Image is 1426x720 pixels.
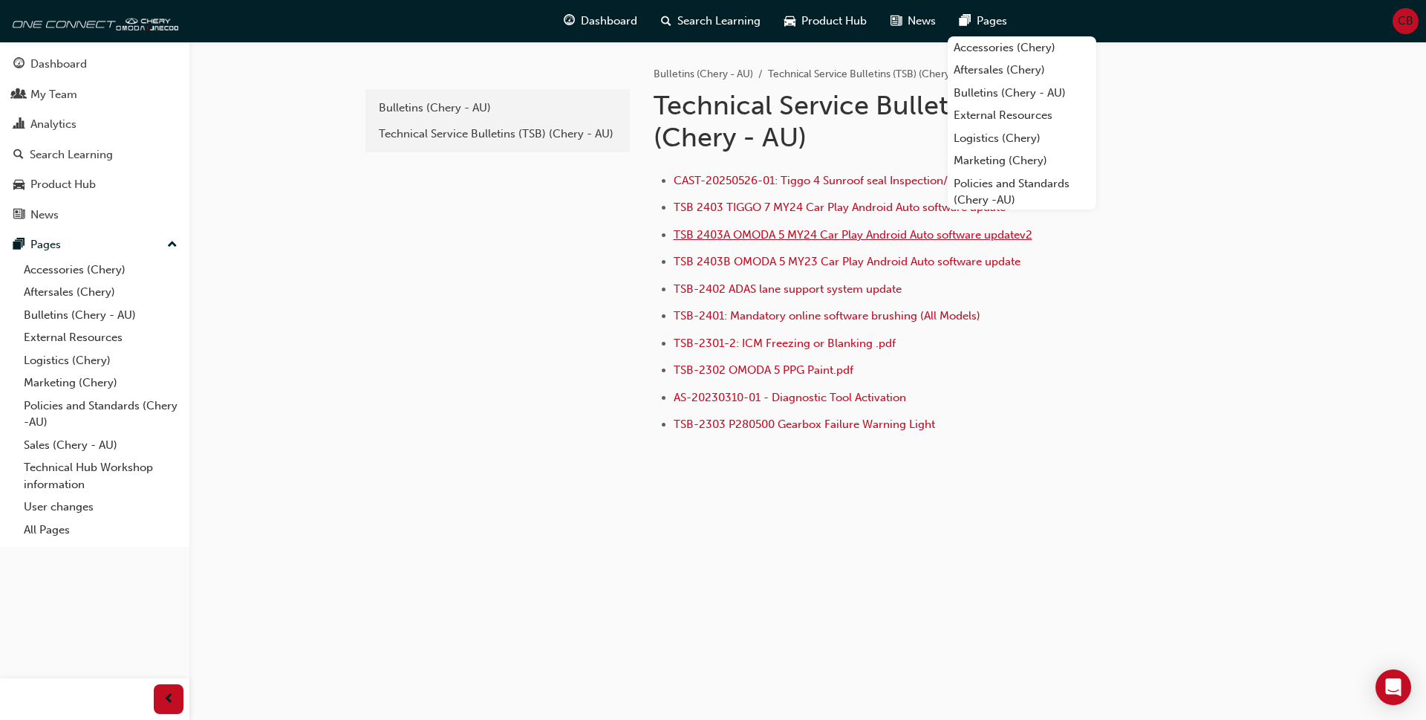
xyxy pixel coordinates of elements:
a: Technical Service Bulletins (TSB) (Chery - AU) [371,121,624,147]
a: Policies and Standards (Chery -AU) [948,172,1096,212]
div: Bulletins (Chery - AU) [379,100,616,117]
span: news-icon [13,209,25,222]
div: Technical Service Bulletins (TSB) (Chery - AU) [379,126,616,143]
span: car-icon [13,178,25,192]
span: Search Learning [677,13,761,30]
a: Marketing (Chery) [948,149,1096,172]
a: External Resources [948,104,1096,127]
div: Search Learning [30,146,113,163]
a: Logistics (Chery) [18,349,183,372]
a: News [6,201,183,229]
a: search-iconSearch Learning [649,6,772,36]
a: car-iconProduct Hub [772,6,879,36]
a: TSB-2302 OMODA 5 PPG Paint.pdf [674,363,853,377]
a: Sales (Chery - AU) [18,434,183,457]
span: people-icon [13,88,25,102]
span: search-icon [661,12,671,30]
span: guage-icon [564,12,575,30]
span: search-icon [13,149,24,162]
span: Pages [977,13,1007,30]
a: Aftersales (Chery) [948,59,1096,82]
div: News [30,207,59,224]
a: Technical Hub Workshop information [18,456,183,496]
div: Pages [30,236,61,253]
span: prev-icon [163,690,175,709]
a: TSB-2401: Mandatory online software brushing (All Models) [674,309,980,322]
span: pages-icon [960,12,971,30]
a: TSB 2403B OMODA 5 MY23 Car Play Android Auto software update [674,255,1020,268]
div: Dashboard [30,56,87,73]
a: Marketing (Chery) [18,372,183,395]
a: TSB-2402 ADAS lane support system update [674,282,902,296]
a: TSB 2403 TIGGO 7 MY24 Car Play Android Auto software update [674,201,1006,214]
span: pages-icon [13,239,25,252]
a: Bulletins (Chery - AU) [654,68,753,80]
button: DashboardMy TeamAnalyticsSearch LearningProduct HubNews [6,48,183,231]
a: Accessories (Chery) [948,36,1096,59]
a: Analytics [6,111,183,138]
a: Bulletins (Chery - AU) [371,95,624,121]
span: Product Hub [801,13,867,30]
a: All Pages [18,519,183,542]
a: Logistics (Chery) [948,127,1096,150]
a: AS-20230310-01 - Diagnostic Tool Activation [674,391,906,404]
div: My Team [30,86,77,103]
li: Technical Service Bulletins (TSB) (Chery - AU) [768,66,975,83]
a: CAST-20250526-01: Tiggo 4 Sunroof seal Inspection/replacement [674,174,1012,187]
button: Pages [6,231,183,259]
a: Policies and Standards (Chery -AU) [18,395,183,434]
a: Dashboard [6,51,183,78]
span: car-icon [784,12,795,30]
a: Search Learning [6,141,183,169]
a: TSB-2303 P280500 Gearbox Failure Warning Light [674,418,935,431]
a: Bulletins (Chery - AU) [948,82,1096,105]
div: Product Hub [30,176,96,193]
a: My Team [6,81,183,108]
button: CB [1393,8,1419,34]
a: news-iconNews [879,6,948,36]
span: CB [1398,13,1413,30]
a: User changes [18,496,183,519]
a: Accessories (Chery) [18,259,183,282]
span: Dashboard [581,13,637,30]
img: oneconnect [7,6,178,36]
span: News [908,13,936,30]
a: External Resources [18,326,183,349]
a: guage-iconDashboard [552,6,649,36]
h1: Technical Service Bulletins (TSB) (Chery - AU) [654,89,1141,154]
span: up-icon [167,236,178,255]
div: Open Intercom Messenger [1375,669,1411,705]
a: Bulletins (Chery - AU) [18,304,183,327]
a: TSB 2403A OMODA 5 MY24 Car Play Android Auto software updatev2 [674,228,1032,241]
span: chart-icon [13,118,25,132]
a: TSB-2301-2: ICM Freezing or Blanking .pdf [674,337,896,350]
a: pages-iconPages [948,6,1019,36]
span: news-icon [891,12,902,30]
a: Product Hub [6,171,183,198]
span: guage-icon [13,58,25,71]
div: Analytics [30,116,76,133]
a: Aftersales (Chery) [18,281,183,304]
